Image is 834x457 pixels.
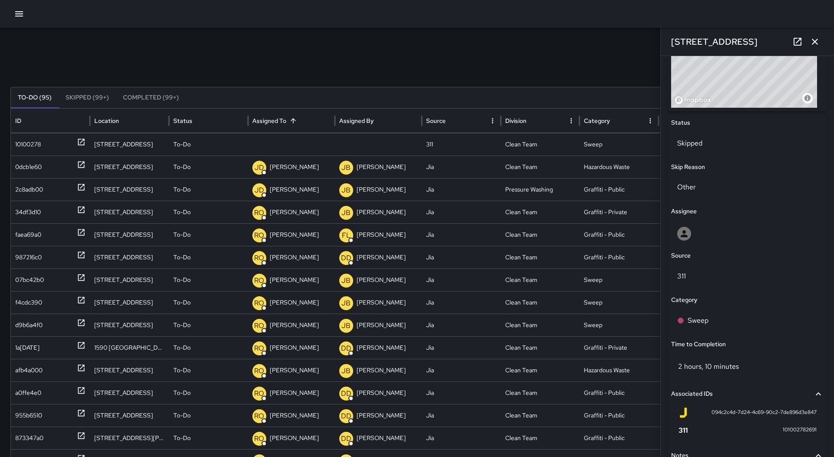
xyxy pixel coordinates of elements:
div: 1590 Market Street [90,336,169,359]
div: Clean Team [501,314,580,336]
div: 1520 Market Street [90,246,169,268]
div: Graffiti - Public [579,427,659,449]
p: To-Do [173,359,191,381]
div: Jia [422,201,501,223]
div: Clean Team [501,404,580,427]
div: Clean Team [501,427,580,449]
div: 873347a0 [15,427,43,449]
div: Location [94,117,119,125]
p: DD [341,411,351,421]
div: a0ffe4e0 [15,382,41,404]
div: Hazardous Waste [579,359,659,381]
p: [PERSON_NAME] [270,314,319,336]
p: To-Do [173,201,191,223]
div: 40 Leavenworth Street [90,359,169,381]
div: Assigned To [252,117,286,125]
p: JB [341,275,351,286]
div: Jia [422,156,501,178]
p: [PERSON_NAME] [357,201,406,223]
p: RO [254,253,264,263]
div: Division [505,117,526,125]
p: RO [254,343,264,354]
div: faea69a0 [15,224,41,246]
p: [PERSON_NAME] [270,427,319,449]
div: Clean Team [501,336,580,359]
p: [PERSON_NAME] [270,382,319,404]
p: To-Do [173,404,191,427]
div: Clean Team [501,201,580,223]
button: Sort [287,115,299,127]
button: Skipped (99+) [59,87,116,108]
p: [PERSON_NAME] [357,224,406,246]
div: Clean Team [501,133,580,156]
div: 2c8adb00 [15,179,43,201]
div: 07bc42b0 [15,269,44,291]
button: Completed (99+) [116,87,186,108]
p: [PERSON_NAME] [357,291,406,314]
div: 0dcb1e60 [15,156,42,178]
div: Status [173,117,192,125]
p: [PERSON_NAME] [270,246,319,268]
p: [PERSON_NAME] [357,404,406,427]
div: 35 Van Ness Avenue [90,427,169,449]
div: Clean Team [501,268,580,291]
p: [PERSON_NAME] [357,246,406,268]
button: Source column menu [486,115,499,127]
div: Jia [422,359,501,381]
div: 1a[DATE] [15,337,40,359]
p: JB [341,298,351,308]
p: JD [255,185,264,195]
div: Graffiti - Public [579,178,659,201]
div: Clean Team [501,223,580,246]
p: RO [254,411,264,421]
div: Jia [422,223,501,246]
div: 1586 Market Street [90,156,169,178]
p: To-Do [173,427,191,449]
button: Division column menu [565,115,577,127]
div: Clean Team [501,291,580,314]
div: ID [15,117,21,125]
div: Jia [422,314,501,336]
div: Hazardous Waste [579,156,659,178]
p: To-Do [173,269,191,291]
div: Graffiti - Public [579,223,659,246]
p: [PERSON_NAME] [270,179,319,201]
p: JB [341,366,351,376]
p: To-Do [173,156,191,178]
p: To-Do [173,246,191,268]
p: DD [341,343,351,354]
div: 987216c0 [15,246,42,268]
p: To-Do [173,133,191,156]
p: To-Do [173,314,191,336]
div: 34df3d10 [15,201,41,223]
p: FL [342,230,351,241]
div: Jia [422,427,501,449]
div: Graffiti - Public [579,381,659,404]
p: [PERSON_NAME] [357,359,406,381]
div: Assigned By [339,117,374,125]
p: [PERSON_NAME] [357,427,406,449]
button: To-Do (95) [11,87,59,108]
div: Pressure Washing [501,178,580,201]
div: Graffiti - Public [579,246,659,268]
p: RO [254,298,264,308]
div: Sweep [579,291,659,314]
div: 1540 Market Street [90,201,169,223]
div: Jia [422,381,501,404]
p: JB [341,321,351,331]
p: RO [254,388,264,399]
p: [PERSON_NAME] [357,269,406,291]
p: JB [341,208,351,218]
div: Graffiti - Public [579,404,659,427]
div: 1500 Market Street [90,381,169,404]
button: Category column menu [644,115,656,127]
div: 165 Grove Street [90,268,169,291]
div: Source [426,117,446,125]
div: 311 [422,133,501,156]
p: [PERSON_NAME] [270,156,319,178]
p: RO [254,434,264,444]
p: RO [254,275,264,286]
p: To-Do [173,337,191,359]
div: Graffiti - Private [579,336,659,359]
p: To-Do [173,382,191,404]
